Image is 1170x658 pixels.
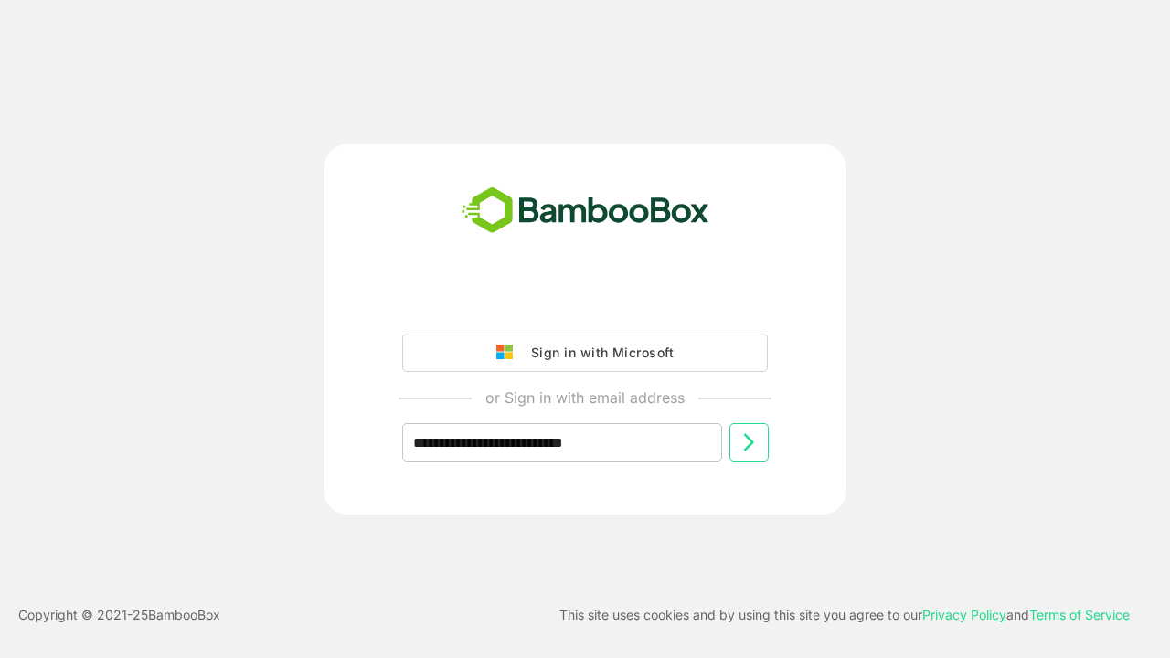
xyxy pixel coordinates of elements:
[452,181,719,241] img: bamboobox
[18,604,220,626] p: Copyright © 2021- 25 BambooBox
[496,345,522,361] img: google
[393,282,777,323] iframe: Sign in with Google Button
[559,604,1130,626] p: This site uses cookies and by using this site you agree to our and
[402,334,768,372] button: Sign in with Microsoft
[922,607,1006,622] a: Privacy Policy
[1029,607,1130,622] a: Terms of Service
[522,341,674,365] div: Sign in with Microsoft
[485,387,685,409] p: or Sign in with email address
